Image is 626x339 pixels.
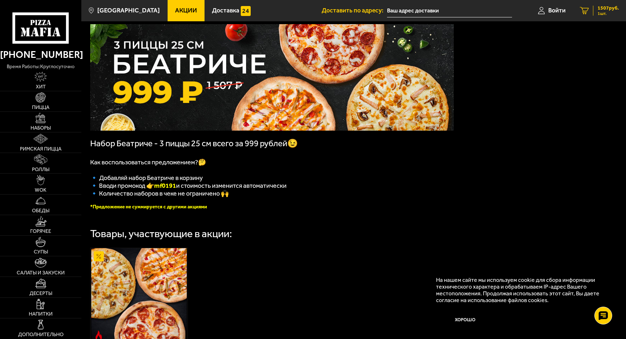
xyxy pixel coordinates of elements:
[35,188,47,193] span: WOK
[175,7,197,14] span: Акции
[90,229,232,239] div: Товары, участвующие в акции:
[598,11,619,16] span: 1 шт.
[32,167,49,172] span: Роллы
[436,277,606,304] p: На нашем сайте мы используем cookie для сбора информации технического характера и обрабатываем IP...
[241,6,251,16] img: 15daf4d41897b9f0e9f617042186c801.svg
[548,7,566,14] span: Войти
[387,4,512,17] input: Ваш адрес доставки
[18,332,64,337] span: Дополнительно
[90,182,287,190] span: 🔹 Вводи промокод 👉 и стоимость изменится автоматически
[17,270,65,275] span: Салаты и закуски
[90,24,454,131] img: 1024x1024
[90,174,203,182] span: 🔹 Добавляй набор Беатриче в корзину
[322,7,387,14] span: Доставить по адресу:
[30,229,51,234] span: Горячее
[90,190,229,197] span: 🔹 Количество наборов в чеке не ограничено 🙌
[94,251,104,261] img: Акционный
[598,6,619,11] span: 1507 руб.
[436,310,495,329] button: Хорошо
[97,7,160,14] span: [GEOGRAPHIC_DATA]
[212,7,239,14] span: Доставка
[90,204,207,210] font: *Предложение не суммируется с другими акциями
[32,208,49,213] span: Обеды
[29,291,52,296] span: Десерты
[154,182,176,190] b: mf0191
[36,84,46,89] span: Хит
[29,312,53,317] span: Напитки
[20,147,61,152] span: Римская пицца
[90,138,298,148] span: Набор Беатриче - 3 пиццы 25 см всего за 999 рублей😉
[90,158,206,166] span: Как воспользоваться предложением?🤔
[31,126,51,131] span: Наборы
[34,250,48,255] span: Супы
[32,105,49,110] span: Пицца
